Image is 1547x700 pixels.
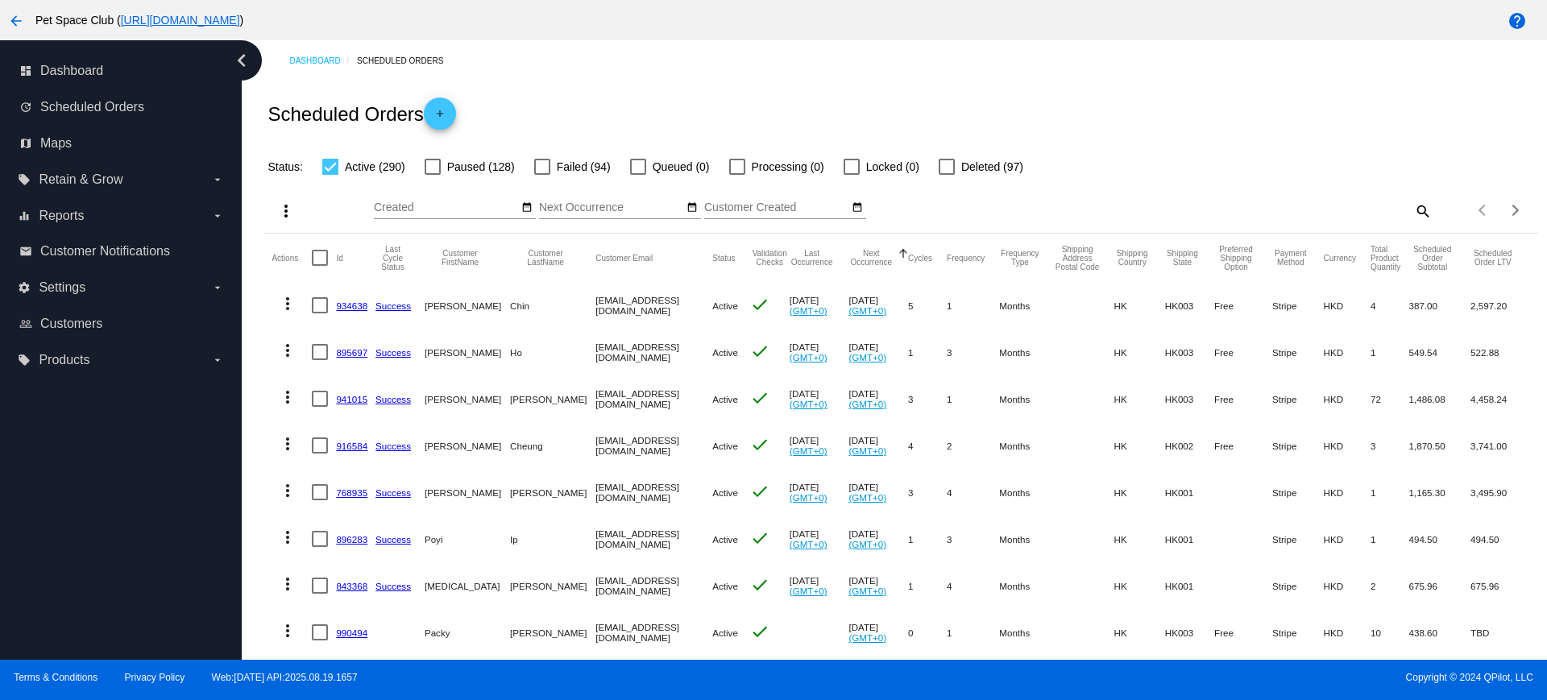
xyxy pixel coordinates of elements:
[19,64,32,77] i: dashboard
[1409,282,1471,329] mat-cell: 387.00
[712,441,738,451] span: Active
[686,201,698,214] mat-icon: date_range
[278,434,297,454] mat-icon: more_vert
[1114,422,1165,469] mat-cell: HK
[336,534,367,545] a: 896283
[1409,562,1471,609] mat-cell: 675.96
[539,201,684,214] input: Next Occurrence
[1272,329,1323,375] mat-cell: Stripe
[1371,562,1408,609] mat-cell: 2
[908,375,947,422] mat-cell: 3
[510,516,595,562] mat-cell: Ip
[947,516,999,562] mat-cell: 3
[1371,422,1408,469] mat-cell: 3
[999,516,1055,562] mat-cell: Months
[425,609,510,656] mat-cell: Packy
[1470,562,1529,609] mat-cell: 675.96
[375,581,411,591] a: Success
[595,422,712,469] mat-cell: [EMAIL_ADDRESS][DOMAIN_NAME]
[1272,375,1323,422] mat-cell: Stripe
[18,209,31,222] i: equalizer
[790,329,849,375] mat-cell: [DATE]
[1214,375,1272,422] mat-cell: Free
[790,562,849,609] mat-cell: [DATE]
[229,48,255,73] i: chevron_left
[1508,11,1527,31] mat-icon: help
[14,672,97,683] a: Terms & Conditions
[999,282,1055,329] mat-cell: Months
[790,516,849,562] mat-cell: [DATE]
[278,481,297,500] mat-icon: more_vert
[704,201,849,214] input: Customer Created
[908,516,947,562] mat-cell: 1
[357,48,458,73] a: Scheduled Orders
[712,347,738,358] span: Active
[848,249,894,267] button: Change sorting for NextOccurrenceUtc
[848,422,908,469] mat-cell: [DATE]
[750,295,769,314] mat-icon: check
[375,487,411,498] a: Success
[750,528,769,548] mat-icon: check
[425,375,510,422] mat-cell: [PERSON_NAME]
[790,586,827,596] a: (GMT+0)
[908,562,947,609] mat-cell: 1
[750,342,769,361] mat-icon: check
[1114,329,1165,375] mat-cell: HK
[1324,562,1371,609] mat-cell: HKD
[39,209,84,223] span: Reports
[1470,422,1529,469] mat-cell: 3,741.00
[947,469,999,516] mat-cell: 4
[712,581,738,591] span: Active
[790,492,827,503] a: (GMT+0)
[750,575,769,594] mat-icon: check
[1470,249,1515,267] button: Change sorting for LifetimeValue
[510,375,595,422] mat-cell: [PERSON_NAME]
[595,609,712,656] mat-cell: [EMAIL_ADDRESS][DOMAIN_NAME]
[848,516,908,562] mat-cell: [DATE]
[35,14,243,27] span: Pet Space Club ( )
[1214,245,1258,271] button: Change sorting for PreferredShippingOption
[447,157,515,176] span: Paused (128)
[1114,469,1165,516] mat-cell: HK
[790,445,827,456] a: (GMT+0)
[947,562,999,609] mat-cell: 4
[375,300,411,311] a: Success
[336,347,367,358] a: 895697
[19,130,224,156] a: map Maps
[1371,609,1408,656] mat-cell: 10
[848,632,886,643] a: (GMT+0)
[848,469,908,516] mat-cell: [DATE]
[848,586,886,596] a: (GMT+0)
[1324,422,1371,469] mat-cell: HKD
[375,394,411,404] a: Success
[278,387,297,407] mat-icon: more_vert
[1470,609,1529,656] mat-cell: TBD
[595,516,712,562] mat-cell: [EMAIL_ADDRESS][DOMAIN_NAME]
[521,201,533,214] mat-icon: date_range
[19,317,32,330] i: people_outline
[510,609,595,656] mat-cell: [PERSON_NAME]
[852,201,863,214] mat-icon: date_range
[848,492,886,503] a: (GMT+0)
[1371,234,1408,282] mat-header-cell: Total Product Quantity
[908,469,947,516] mat-cell: 3
[712,300,738,311] span: Active
[1324,282,1371,329] mat-cell: HKD
[1470,282,1529,329] mat-cell: 2,597.20
[1214,329,1272,375] mat-cell: Free
[375,347,411,358] a: Success
[1470,516,1529,562] mat-cell: 494.50
[787,672,1533,683] span: Copyright © 2024 QPilot, LLC
[211,354,224,367] i: arrow_drop_down
[595,282,712,329] mat-cell: [EMAIL_ADDRESS][DOMAIN_NAME]
[18,173,31,186] i: local_offer
[1114,375,1165,422] mat-cell: HK
[6,11,26,31] mat-icon: arrow_back
[790,375,849,422] mat-cell: [DATE]
[40,317,102,331] span: Customers
[947,282,999,329] mat-cell: 1
[848,445,886,456] a: (GMT+0)
[750,234,790,282] mat-header-cell: Validation Checks
[1272,249,1309,267] button: Change sorting for PaymentMethod.Type
[336,581,367,591] a: 843368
